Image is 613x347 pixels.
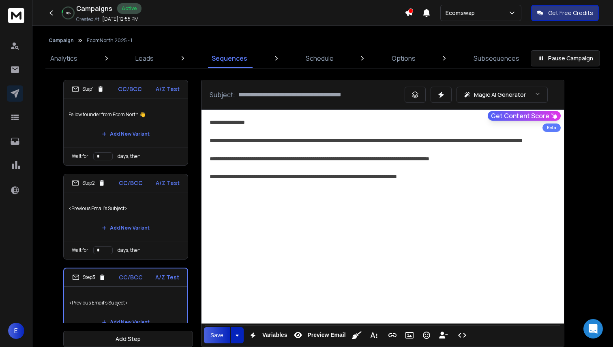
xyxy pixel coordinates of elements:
[72,179,105,187] div: Step 2
[402,327,417,343] button: Insert Image (⌘P)
[290,327,347,343] button: Preview Email
[457,87,548,103] button: Magic AI Generator
[156,179,180,187] p: A/Z Test
[212,53,247,63] p: Sequences
[261,332,289,338] span: Variables
[583,319,603,338] div: Open Intercom Messenger
[469,49,524,68] a: Subsequences
[66,11,71,15] p: 8 %
[542,123,561,132] div: Beta
[131,49,159,68] a: Leads
[95,314,156,330] button: Add New Variant
[72,153,88,160] p: Wait for
[63,268,188,336] li: Step3CC/BCCA/Z Test<Previous Email's Subject>Add New Variant
[76,16,101,23] p: Created At:
[63,174,188,260] li: Step2CC/BCCA/Z Test<Previous Email's Subject>Add New VariantWait fordays, then
[72,274,106,281] div: Step 3
[349,327,364,343] button: Clean HTML
[245,327,289,343] button: Variables
[446,9,478,17] p: Ecomswap
[306,332,347,338] span: Preview Email
[392,53,416,63] p: Options
[95,220,156,236] button: Add New Variant
[102,16,139,22] p: [DATE] 12:55 PM
[454,327,470,343] button: Code View
[8,323,24,339] button: E
[155,273,179,281] p: A/Z Test
[69,103,183,126] p: Fellow founder from Ecom North 👋
[50,53,77,63] p: Analytics
[531,50,600,66] button: Pause Campaign
[72,85,104,93] div: Step 1
[119,273,143,281] p: CC/BCC
[45,49,82,68] a: Analytics
[95,126,156,142] button: Add New Variant
[69,197,183,220] p: <Previous Email's Subject>
[474,53,519,63] p: Subsequences
[210,90,235,100] p: Subject:
[87,37,132,44] p: EcomNorth 2025 - 1
[306,53,334,63] p: Schedule
[72,247,88,253] p: Wait for
[387,49,420,68] a: Options
[118,85,142,93] p: CC/BCC
[49,37,74,44] button: Campaign
[156,85,180,93] p: A/Z Test
[118,153,141,160] p: days, then
[385,327,400,343] button: Insert Link (⌘K)
[301,49,339,68] a: Schedule
[135,53,154,63] p: Leads
[69,292,182,314] p: <Previous Email's Subject>
[63,80,188,166] li: Step1CC/BCCA/Z TestFellow founder from Ecom North 👋Add New VariantWait fordays, then
[117,3,141,14] div: Active
[118,247,141,253] p: days, then
[207,49,252,68] a: Sequences
[548,9,593,17] p: Get Free Credits
[474,91,526,99] p: Magic AI Generator
[531,5,599,21] button: Get Free Credits
[63,331,193,347] button: Add Step
[204,327,230,343] button: Save
[76,4,112,13] h1: Campaigns
[366,327,382,343] button: More Text
[419,327,434,343] button: Emoticons
[436,327,451,343] button: Insert Unsubscribe Link
[488,111,561,121] button: Get Content Score
[119,179,143,187] p: CC/BCC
